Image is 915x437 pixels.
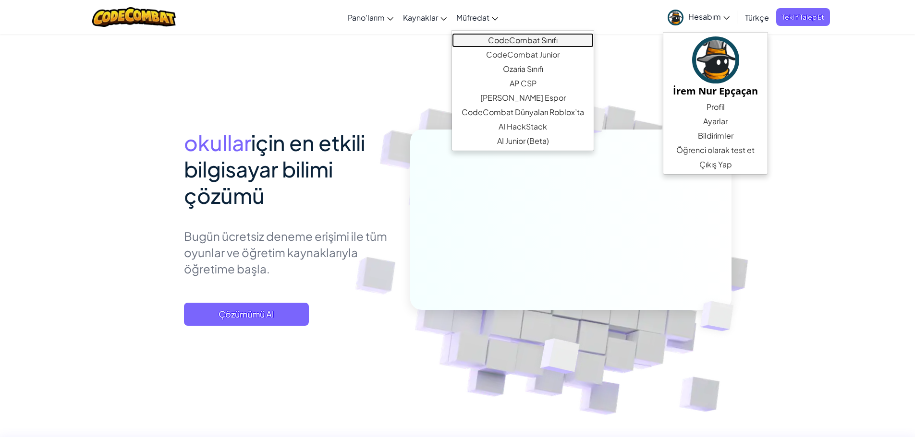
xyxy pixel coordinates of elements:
[456,12,489,23] span: Müfredat
[452,47,594,62] a: CodeCombat Junior
[663,114,768,129] a: Ayarlar
[92,7,176,27] img: CodeCombat logo
[745,12,769,23] span: Türkçe
[663,143,768,157] a: Öğrenci olarak test et
[740,4,774,30] a: Türkçe
[776,8,830,26] a: Teklif Talep Et
[516,318,602,398] img: Overlap cubes
[398,4,451,30] a: Kaynaklar
[184,228,396,277] p: Bugün ücretsiz deneme erişimi ile tüm oyunlar ve öğretim kaynaklarıyla öğretime başla.
[673,83,758,98] h5: İrem Nur Epçaçan
[663,2,734,32] a: Hesabım
[452,62,594,76] a: Ozaria Sınıfı
[698,130,733,142] span: Bildirimler
[184,129,365,209] span: için en etkili bilgisayar bilimi çözümü
[184,303,309,326] button: Çözümümü Al
[663,35,768,100] a: İrem Nur Epçaçan
[663,129,768,143] a: Bildirimler
[403,12,438,23] span: Kaynaklar
[663,100,768,114] a: Profil
[452,76,594,91] a: AP CSP
[452,134,594,148] a: AI Junior (Beta)
[452,105,594,119] a: CodeCombat Dünyaları Roblox’ta
[184,129,251,156] span: okullar
[692,36,739,83] img: avatar
[668,10,683,25] img: avatar
[348,12,385,23] span: Pano'larım
[684,281,756,351] img: Overlap cubes
[452,119,594,134] a: AI HackStack
[452,91,594,105] a: [PERSON_NAME] Espor
[451,4,503,30] a: Müfredat
[452,33,594,47] a: CodeCombat Sınıfı
[343,4,398,30] a: Pano'larım
[663,157,768,172] a: Çıkış Yap
[688,12,730,22] span: Hesabım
